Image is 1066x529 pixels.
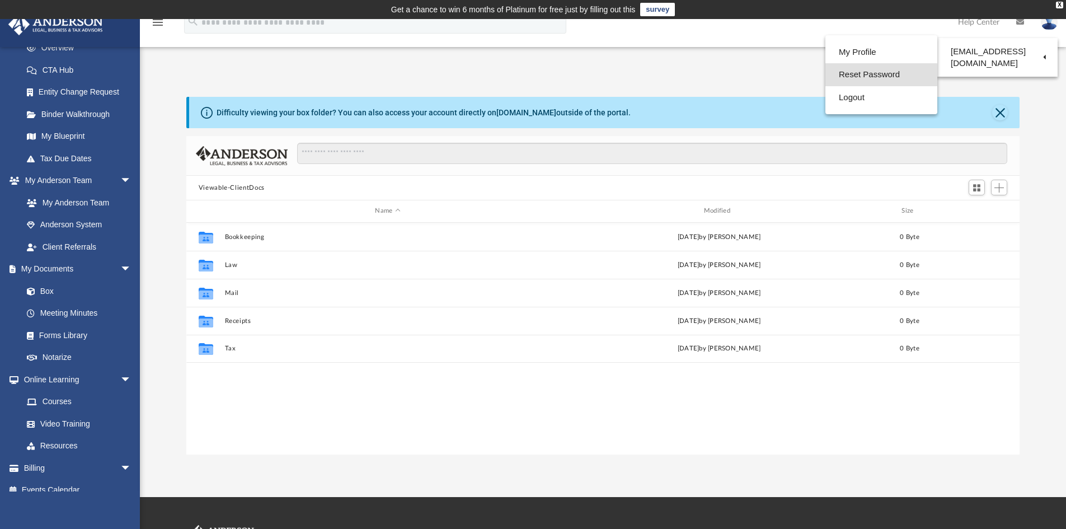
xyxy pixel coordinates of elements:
a: My Anderson Team [16,191,137,214]
a: Resources [16,435,143,457]
a: [DOMAIN_NAME] [496,108,556,117]
button: Close [992,105,1008,120]
a: My Profile [825,41,937,64]
button: Tax [224,345,551,352]
button: Receipts [224,317,551,325]
img: User Pic [1041,14,1058,30]
a: Meeting Minutes [16,302,143,325]
img: Anderson Advisors Platinum Portal [5,13,106,35]
span: arrow_drop_down [120,457,143,480]
div: id [937,206,1015,216]
a: Notarize [16,347,143,369]
div: [DATE] by [PERSON_NAME] [556,316,882,326]
a: Logout [825,86,937,109]
div: Get a chance to win 6 months of Platinum for free just by filling out this [391,3,636,16]
span: 0 Byte [900,233,919,240]
div: Name [224,206,551,216]
a: Tax Due Dates [16,147,148,170]
span: arrow_drop_down [120,368,143,391]
button: Add [991,180,1008,195]
div: close [1056,2,1063,8]
a: My Blueprint [16,125,143,148]
button: Bookkeeping [224,233,551,241]
div: [DATE] by [PERSON_NAME] [556,232,882,242]
i: search [187,15,199,27]
a: My Documentsarrow_drop_down [8,258,143,280]
a: Client Referrals [16,236,143,258]
span: 0 Byte [900,289,919,296]
a: Forms Library [16,324,137,347]
a: Online Learningarrow_drop_down [8,368,143,391]
div: [DATE] by [PERSON_NAME] [556,344,882,354]
a: Anderson System [16,214,143,236]
a: Reset Password [825,63,937,86]
a: [EMAIL_ADDRESS][DOMAIN_NAME] [937,41,1058,74]
div: Difficulty viewing your box folder? You can also access your account directly on outside of the p... [217,107,631,119]
div: Size [887,206,932,216]
div: [DATE] by [PERSON_NAME] [556,288,882,298]
a: Courses [16,391,143,413]
a: Video Training [16,413,137,435]
a: CTA Hub [16,59,148,81]
span: 0 Byte [900,345,919,352]
a: Binder Walkthrough [16,103,148,125]
button: Viewable-ClientDocs [199,183,265,193]
button: Mail [224,289,551,297]
a: Box [16,280,137,302]
a: survey [640,3,675,16]
i: menu [151,16,165,29]
div: [DATE] by [PERSON_NAME] [556,260,882,270]
span: 0 Byte [900,261,919,268]
button: Law [224,261,551,269]
div: id [191,206,219,216]
a: Billingarrow_drop_down [8,457,148,479]
a: menu [151,21,165,29]
button: Switch to Grid View [969,180,985,195]
div: Modified [556,206,882,216]
span: arrow_drop_down [120,170,143,193]
a: Events Calendar [8,479,148,502]
div: grid [186,223,1020,455]
a: My Anderson Teamarrow_drop_down [8,170,143,192]
a: Entity Change Request [16,81,148,104]
input: Search files and folders [297,143,1007,164]
span: arrow_drop_down [120,258,143,281]
span: 0 Byte [900,317,919,324]
a: Overview [16,37,148,59]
